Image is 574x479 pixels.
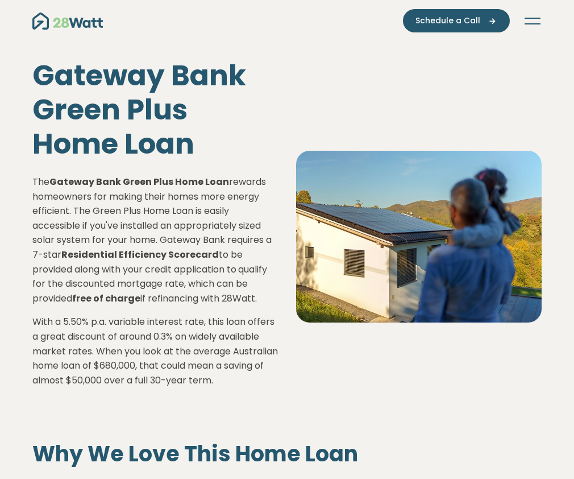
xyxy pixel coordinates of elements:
[403,9,510,32] button: Schedule a Call
[517,424,574,479] iframe: Chat Widget
[32,441,542,467] h2: Why We Love This Home Loan
[415,15,480,27] span: Schedule a Call
[72,292,140,305] strong: free of charge
[32,175,278,305] p: The rewards homeowners for making their homes more energy efficient. The Green Plus Home Loan is ...
[32,13,103,30] img: 28Watt
[32,9,542,32] nav: Main navigation
[61,248,219,261] strong: Residential Efficiency Scorecard
[49,175,229,188] strong: Gateway Bank Green Plus Home Loan
[32,59,278,161] h1: Gateway Bank Green Plus Home Loan
[32,315,278,387] p: With a 5.50% p.a. variable interest rate, this loan offers a great discount of around 0.3% on wid...
[523,15,542,27] button: Toggle navigation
